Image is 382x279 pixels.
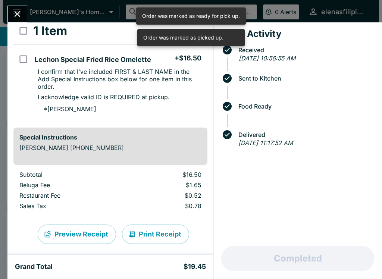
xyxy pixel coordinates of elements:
h3: 1 Item [33,23,67,38]
p: $0.52 [130,192,201,199]
p: $1.65 [130,181,201,189]
p: * [PERSON_NAME] [38,105,96,113]
span: Sent to Kitchen [235,75,376,82]
p: [PERSON_NAME] [PHONE_NUMBER] [19,144,201,151]
button: Preview Receipt [38,225,116,244]
button: Print Receipt [122,225,189,244]
p: $0.78 [130,202,201,210]
p: Subtotal [19,171,118,178]
div: Order was marked as ready for pick up. [142,10,240,22]
p: $16.50 [130,171,201,178]
span: Delivered [235,131,376,138]
button: Close [8,6,27,22]
span: Received [235,47,376,53]
h5: $19.45 [184,262,206,271]
table: orders table [13,171,207,213]
h6: Special Instructions [19,134,201,141]
div: Order was marked as picked up. [143,31,223,44]
em: [DATE] 10:56:55 AM [239,54,295,62]
table: orders table [13,18,207,122]
p: Beluga Fee [19,181,118,189]
span: Food Ready [235,103,376,110]
h4: Order Activity [220,28,376,40]
p: I acknowledge valid ID is REQUIRED at pickup. [38,93,170,101]
p: Restaurant Fee [19,192,118,199]
p: I confirm that I've included FIRST & LAST NAME in the Add Special Instructions box below for one ... [38,68,201,90]
em: [DATE] 11:17:52 AM [238,139,293,147]
h5: Grand Total [15,262,53,271]
p: Sales Tax [19,202,118,210]
h5: Lechon Special Fried Rice Omelette [35,55,151,64]
h5: + $16.50 [175,54,201,63]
